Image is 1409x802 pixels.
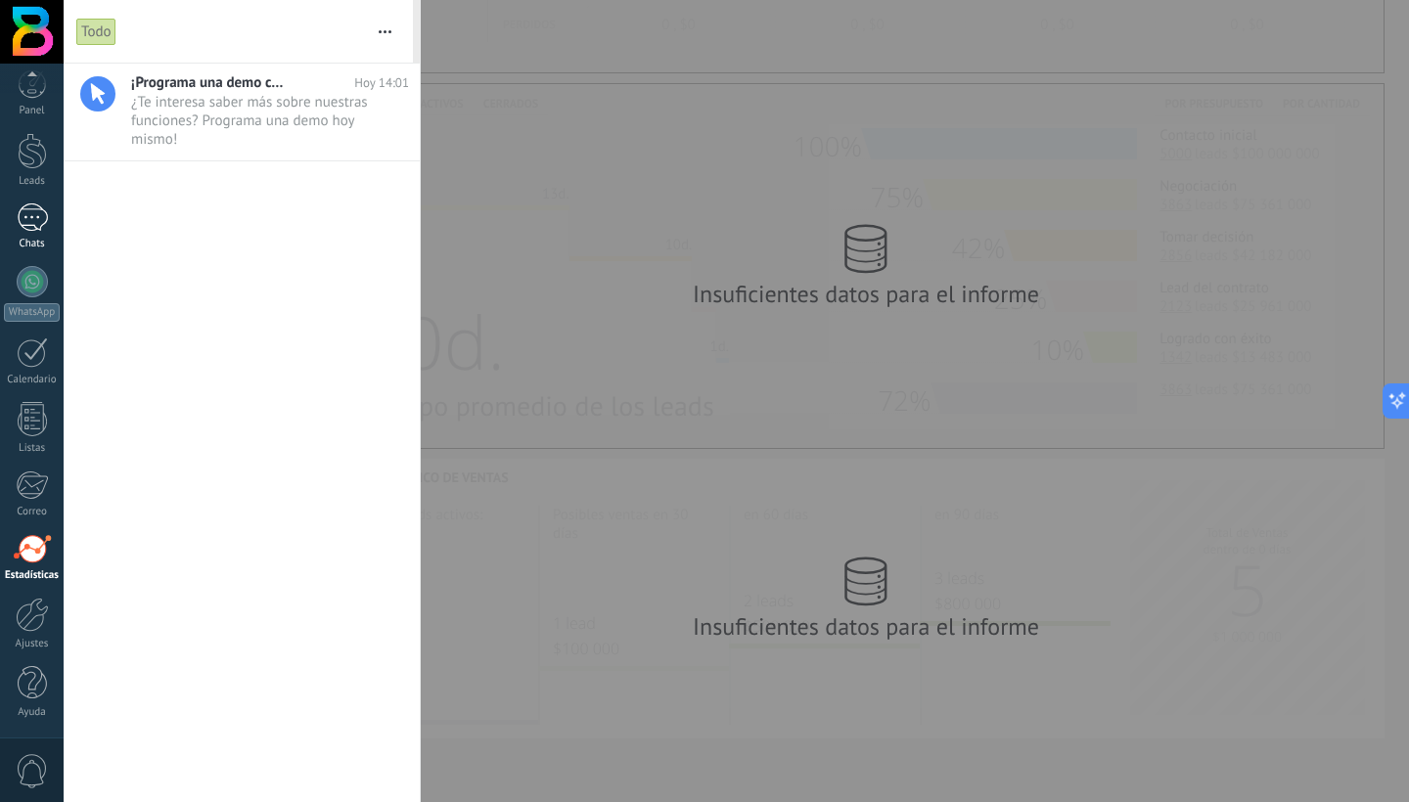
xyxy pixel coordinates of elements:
[76,18,116,46] div: Todo
[4,569,61,582] div: Estadísticas
[4,238,61,250] div: Chats
[4,638,61,650] div: Ajustes
[4,706,61,719] div: Ayuda
[4,175,61,188] div: Leads
[4,303,60,322] div: WhatsApp
[131,93,372,148] span: ¿Te interesa saber más sobre nuestras funciones? Programa una demo hoy mismo!
[4,105,61,117] div: Panel
[354,73,409,92] span: Hoy 14:01
[131,73,288,92] span: ¡Programa una demo con un experto!
[64,64,420,160] a: ¡Programa una demo con un experto! Hoy 14:01 ¿Te interesa saber más sobre nuestras funciones? Pro...
[4,374,61,386] div: Calendario
[4,442,61,455] div: Listas
[4,506,61,518] div: Correo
